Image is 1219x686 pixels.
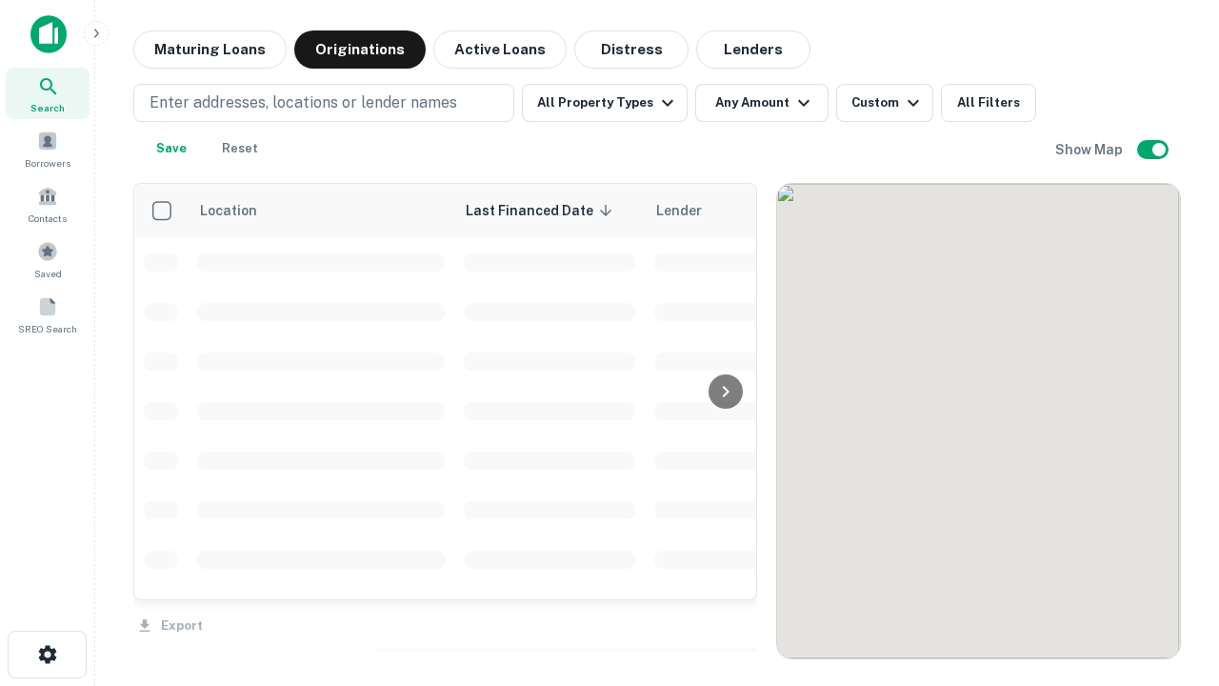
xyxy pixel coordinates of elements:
button: Distress [574,30,689,69]
span: SREO Search [18,321,77,336]
button: Custom [836,84,933,122]
button: Maturing Loans [133,30,287,69]
span: Saved [34,266,62,281]
button: All Filters [941,84,1036,122]
button: Any Amount [695,84,829,122]
th: Lender [645,184,949,237]
button: Enter addresses, locations or lender names [133,84,514,122]
div: Custom [851,91,925,114]
button: All Property Types [522,84,688,122]
th: Last Financed Date [454,184,645,237]
button: Reset [210,130,270,168]
span: Last Financed Date [466,199,618,222]
span: Search [30,100,65,115]
iframe: Chat Widget [1124,534,1219,625]
div: 0 0 [777,184,1180,658]
button: Originations [294,30,426,69]
a: Borrowers [6,123,90,174]
p: Enter addresses, locations or lender names [150,91,457,114]
button: Active Loans [433,30,567,69]
button: Lenders [696,30,810,69]
button: Save your search to get updates of matches that match your search criteria. [141,130,202,168]
h6: Show Map [1055,139,1126,160]
span: Contacts [29,211,67,226]
span: Borrowers [25,155,70,171]
img: capitalize-icon.png [30,15,67,53]
a: SREO Search [6,289,90,340]
a: Saved [6,233,90,285]
span: Lender [656,199,702,222]
th: Location [188,184,454,237]
a: Contacts [6,178,90,230]
a: Search [6,68,90,119]
span: Location [199,199,282,222]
